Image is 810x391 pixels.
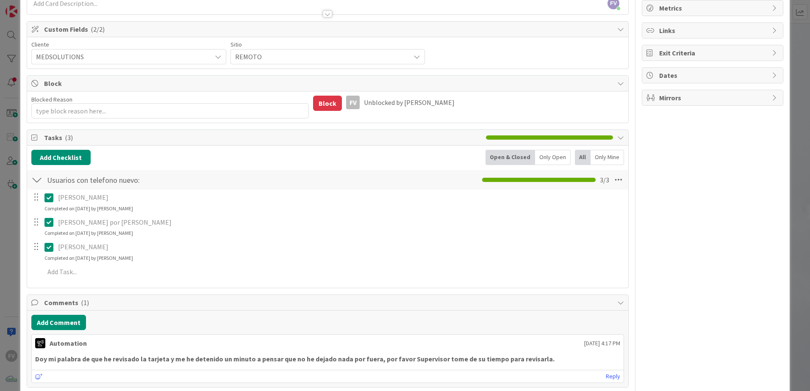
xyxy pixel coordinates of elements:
button: Add Checklist [31,150,91,165]
input: Add Checklist... [44,172,235,187]
span: Mirrors [659,93,768,103]
span: Block [44,78,613,88]
span: Custom Fields [44,24,613,34]
div: Completed on [DATE] by [PERSON_NAME] [44,254,133,262]
span: Links [659,25,768,36]
div: FV [346,96,360,109]
p: [PERSON_NAME] por [PERSON_NAME] [58,218,622,227]
strong: tome de su tiempo para revisarla. [451,355,555,363]
div: All [575,150,591,165]
span: ( 1 ) [81,298,89,307]
span: [DATE] 4:17 PM [584,339,620,348]
span: 3 / 3 [600,175,609,185]
div: Open & Closed [485,150,535,165]
button: Block [313,96,342,111]
div: Unblocked by [PERSON_NAME] [364,99,624,106]
div: Cliente [31,41,226,47]
span: MEDSOLUTIONS [36,51,207,63]
span: Metrics [659,3,768,13]
span: Comments [44,297,613,308]
a: Reply [606,371,620,382]
span: Dates [659,70,768,80]
p: [PERSON_NAME] [58,193,622,202]
div: Completed on [DATE] by [PERSON_NAME] [44,205,133,212]
div: Only Open [535,150,571,165]
strong: Doy mi palabra de que he revisado la tarjeta y me he detenido un minuto a pensar que no he dejado... [35,355,450,363]
div: Completed on [DATE] by [PERSON_NAME] [44,229,133,237]
span: Tasks [44,132,482,143]
label: Blocked Reason [31,96,72,103]
span: Exit Criteria [659,48,768,58]
span: ( 2/2 ) [91,25,105,33]
div: Automation [50,338,87,348]
span: REMOTO [235,51,406,63]
p: [PERSON_NAME] [58,242,622,252]
button: Add Comment [31,315,86,330]
div: Sitio [230,41,425,47]
span: ( 3 ) [65,133,73,142]
div: Only Mine [591,150,624,165]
